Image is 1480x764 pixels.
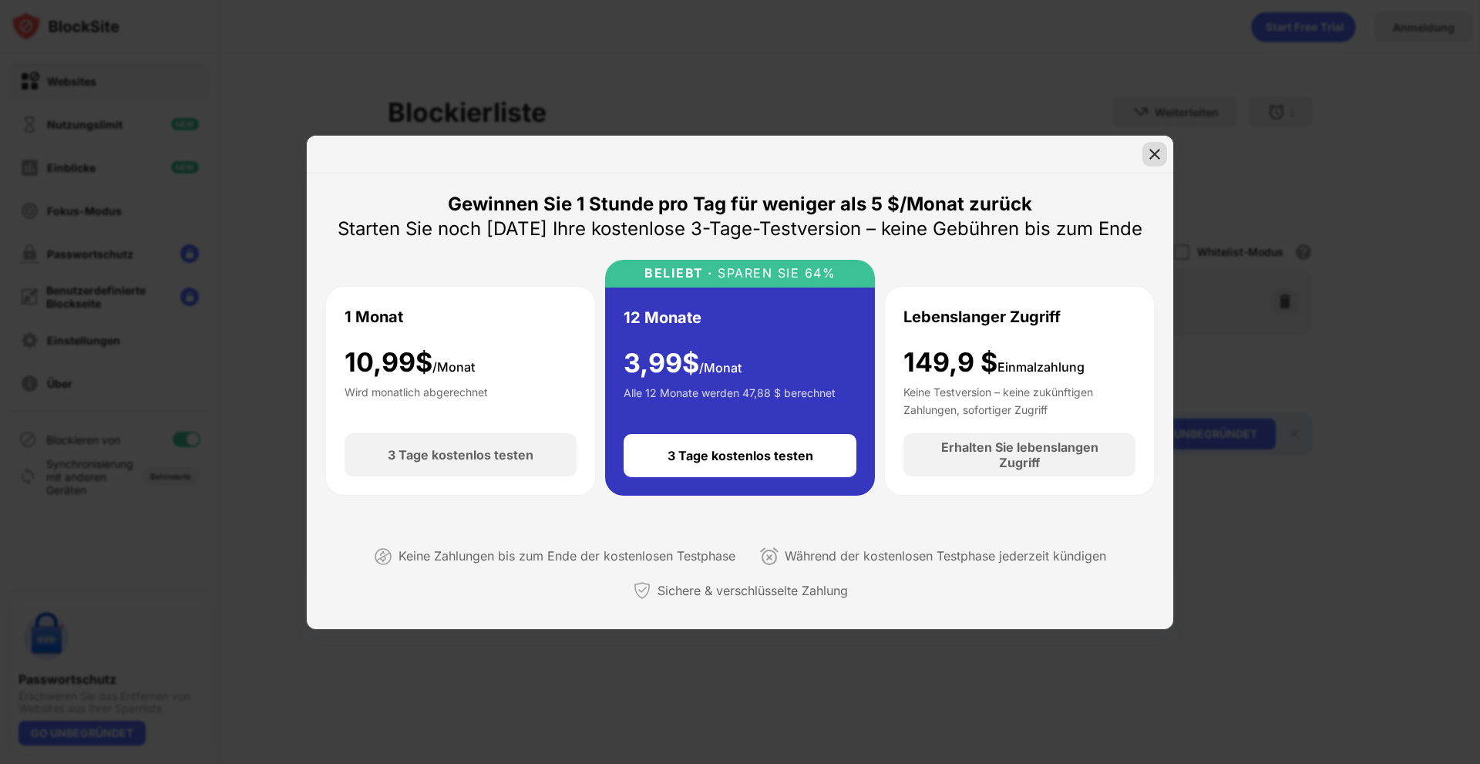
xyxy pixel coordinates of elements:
[374,547,392,566] img: nicht zahlend
[399,548,735,564] font: Keine Zahlungen bis zum Ende der kostenlosen Testphase
[668,448,813,463] font: 3 Tage kostenlos testen
[785,548,1106,564] font: Während der kostenlosen Testphase jederzeit kündigen
[345,346,415,378] font: 10,99
[448,193,1032,215] font: Gewinnen Sie 1 Stunde pro Tag für weniger als 5 $/Monat zurück
[699,360,742,375] font: /Monat
[624,347,682,379] font: 3,99
[997,359,1085,375] font: Einmalzahlung
[903,308,1061,326] font: Lebenslanger Zugriff
[338,217,1142,240] font: Starten Sie noch [DATE] Ihre kostenlose 3-Tage-Testversion – keine Gebühren bis zum Ende
[345,308,403,326] font: 1 Monat
[903,346,997,378] font: 149,9 $
[682,347,699,379] font: $
[658,583,848,598] font: Sichere & verschlüsselte Zahlung
[415,346,432,378] font: $
[345,385,488,399] font: Wird monatlich abgerechnet
[624,308,701,327] font: 12 Monate
[903,385,1093,416] font: Keine Testversion – keine zukünftigen Zahlungen, sofortiger Zugriff
[760,547,779,566] img: jederzeit kündbar
[633,581,651,600] img: gesicherte Zahlung
[388,447,533,463] font: 3 Tage kostenlos testen
[644,265,713,281] font: BELIEBT ·
[718,265,836,281] font: SPAREN SIE 64%
[624,386,836,399] font: Alle 12 Monate werden 47,88 $ berechnet
[941,439,1098,470] font: Erhalten Sie lebenslangen Zugriff
[432,359,475,375] font: /Monat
